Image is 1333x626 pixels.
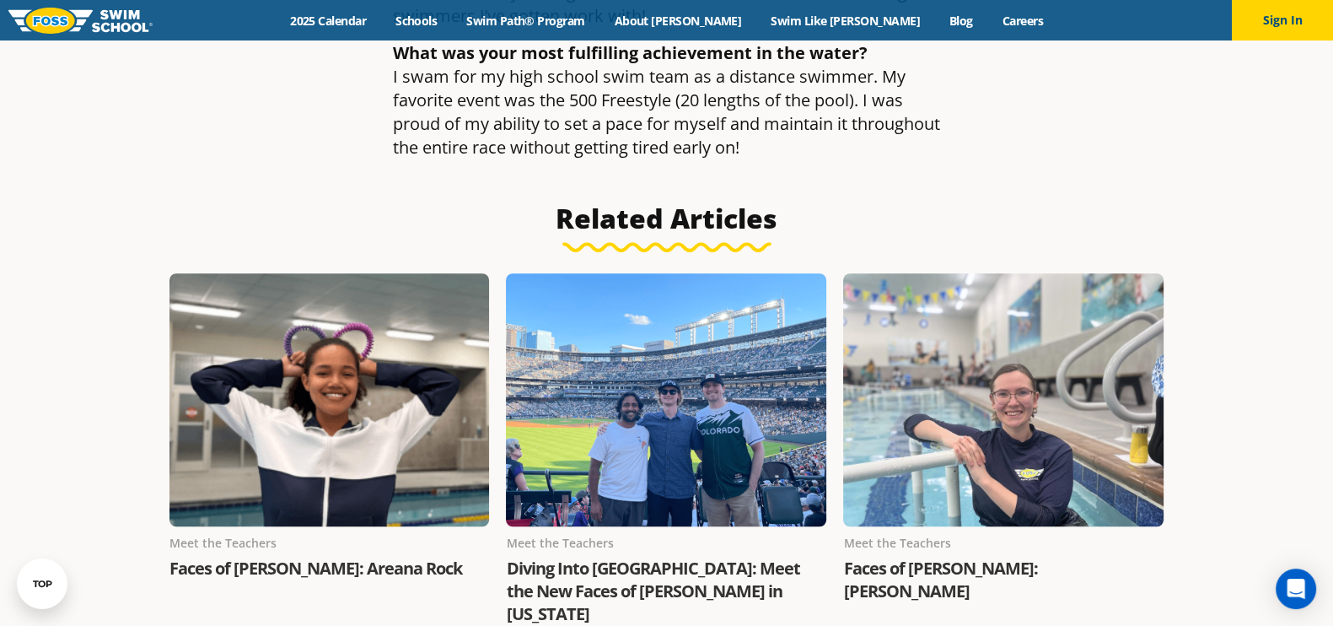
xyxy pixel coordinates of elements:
[506,533,826,553] div: Meet the Teachers
[169,202,1164,252] h3: Related Articles
[381,13,452,29] a: Schools
[987,13,1057,29] a: Careers
[506,557,799,625] a: Diving Into [GEOGRAPHIC_DATA]: Meet the New Faces of [PERSON_NAME] in [US_STATE]
[843,533,1164,553] div: Meet the Teachers
[169,533,490,553] div: Meet the Teachers
[169,557,462,580] a: Faces of [PERSON_NAME]: Areana Rock
[843,557,1037,602] a: Faces of [PERSON_NAME]: [PERSON_NAME]
[452,13,599,29] a: Swim Path® Program
[276,13,381,29] a: 2025 Calendar
[33,579,52,590] div: TOP
[393,41,868,64] strong: What was your most fulfilling achievement in the water?
[599,13,756,29] a: About [PERSON_NAME]
[8,8,153,34] img: FOSS Swim School Logo
[756,13,935,29] a: Swim Like [PERSON_NAME]
[934,13,987,29] a: Blog
[393,41,941,159] p: I swam for my high school swim team as a distance swimmer. My favorite event was the 500 Freestyl...
[1276,569,1316,609] div: Open Intercom Messenger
